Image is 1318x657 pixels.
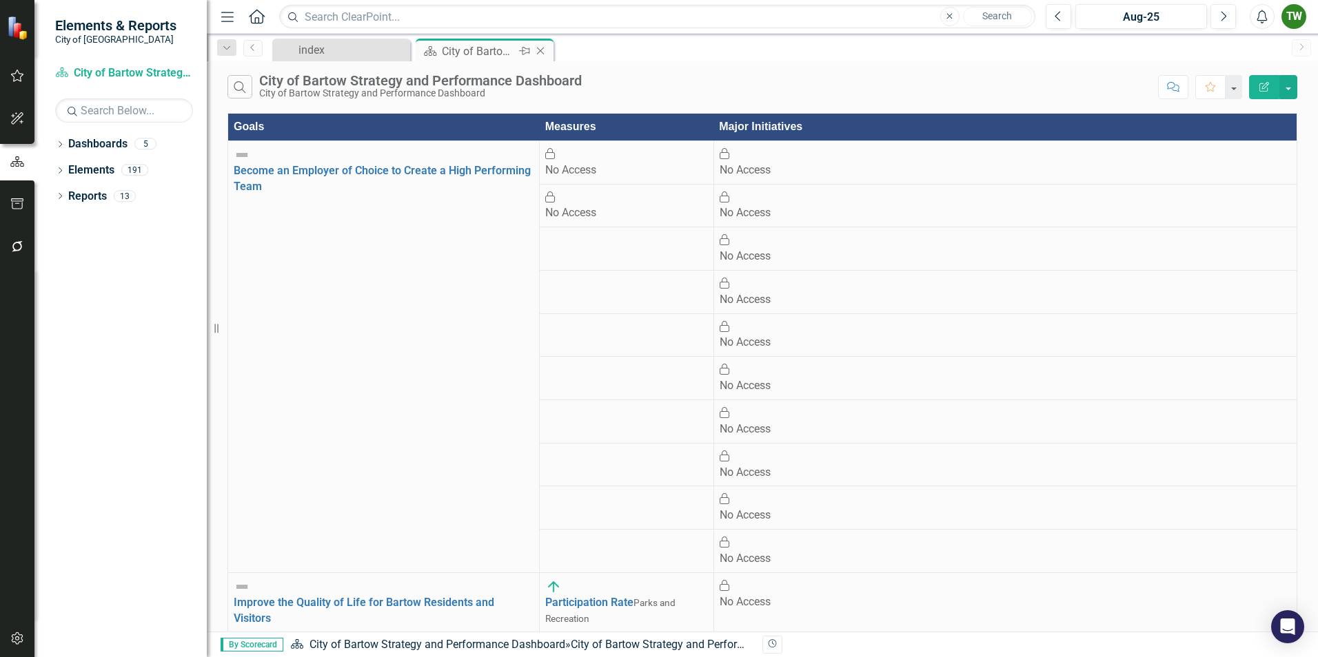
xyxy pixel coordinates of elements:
div: No Access [720,292,1291,308]
div: 191 [121,165,148,176]
div: No Access [545,163,708,178]
div: No Access [720,551,1291,567]
div: No Access [720,421,1291,437]
a: Participation Rate [545,596,633,609]
div: City of Bartow Strategy and Performance Dashboard [259,88,582,98]
a: City of Bartow Strategy and Performance Dashboard [55,65,193,81]
div: Goals [234,119,534,135]
div: No Access [720,249,1291,264]
button: TW [1281,4,1306,29]
td: Double-Click to Edit Right Click for Context Menu [228,140,540,572]
span: Parks and Recreation [545,597,676,624]
button: Aug-25 [1075,4,1207,29]
div: No Access [720,163,1291,178]
div: No Access [720,508,1291,523]
a: Elements [68,163,114,178]
div: » [290,637,752,653]
button: Search [963,7,1032,26]
a: index [276,41,407,59]
span: Elements & Reports [55,17,176,34]
a: Become an Employer of Choice to Create a High Performing Team [234,164,531,193]
div: index [298,41,407,59]
div: City of Bartow Strategy and Performance Dashboard [571,638,827,651]
div: No Access [720,594,1291,610]
div: No Access [720,335,1291,351]
input: Search Below... [55,98,193,123]
a: City of Bartow Strategy and Performance Dashboard [310,638,565,651]
img: ClearPoint Strategy [7,16,31,40]
div: 13 [114,190,136,202]
a: Reports [68,189,107,205]
div: City of Bartow Strategy and Performance Dashboard [259,73,582,88]
a: Improve the Quality of Life for Bartow Residents and Visitors [234,596,494,625]
div: Open Intercom Messenger [1271,610,1304,643]
td: Double-Click to Edit Right Click for Context Menu [540,572,714,632]
img: Not Defined [234,578,250,595]
a: Dashboards [68,136,128,152]
div: No Access [720,205,1291,221]
div: No Access [720,378,1291,394]
div: Major Initiatives [719,119,1291,135]
img: On Target [545,578,562,595]
div: Aug-25 [1080,9,1202,25]
input: Search ClearPoint... [279,5,1035,29]
div: City of Bartow Strategy and Performance Dashboard [442,43,516,60]
div: No Access [545,205,708,221]
span: By Scorecard [221,638,283,651]
div: 5 [134,138,156,150]
img: Not Defined [234,147,250,163]
span: Search [982,10,1012,21]
div: Measures [545,119,709,135]
div: No Access [720,465,1291,481]
small: City of [GEOGRAPHIC_DATA] [55,34,176,45]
